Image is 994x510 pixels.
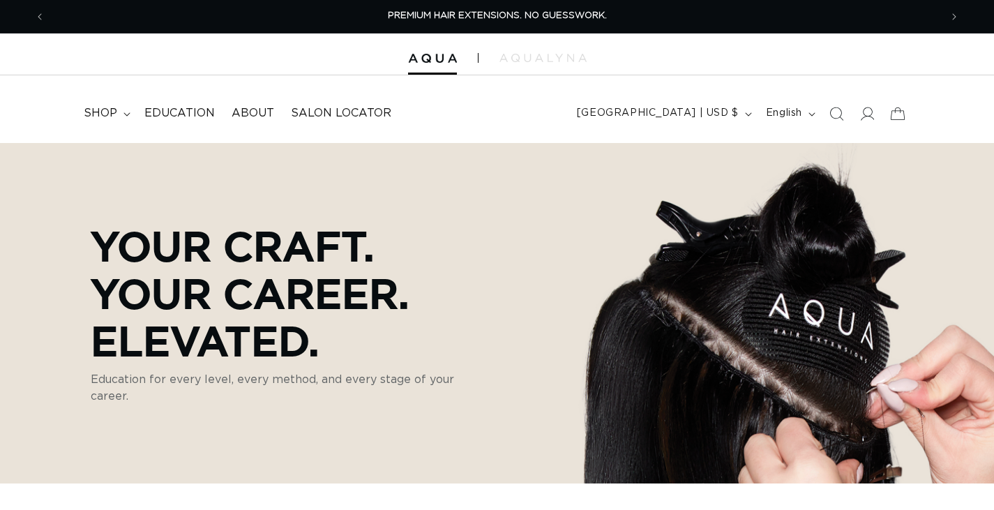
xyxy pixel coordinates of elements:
[24,3,55,30] button: Previous announcement
[291,106,391,121] span: Salon Locator
[136,98,223,129] a: Education
[577,106,739,121] span: [GEOGRAPHIC_DATA] | USD $
[84,106,117,121] span: shop
[388,11,607,20] span: PREMIUM HAIR EXTENSIONS. NO GUESSWORK.
[232,106,274,121] span: About
[144,106,215,121] span: Education
[821,98,852,129] summary: Search
[499,54,587,62] img: aqualyna.com
[408,54,457,63] img: Aqua Hair Extensions
[91,222,488,364] p: Your Craft. Your Career. Elevated.
[75,98,136,129] summary: shop
[758,100,821,127] button: English
[766,106,802,121] span: English
[283,98,400,129] a: Salon Locator
[939,3,970,30] button: Next announcement
[223,98,283,129] a: About
[91,371,488,405] p: Education for every level, every method, and every stage of your career.
[568,100,758,127] button: [GEOGRAPHIC_DATA] | USD $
